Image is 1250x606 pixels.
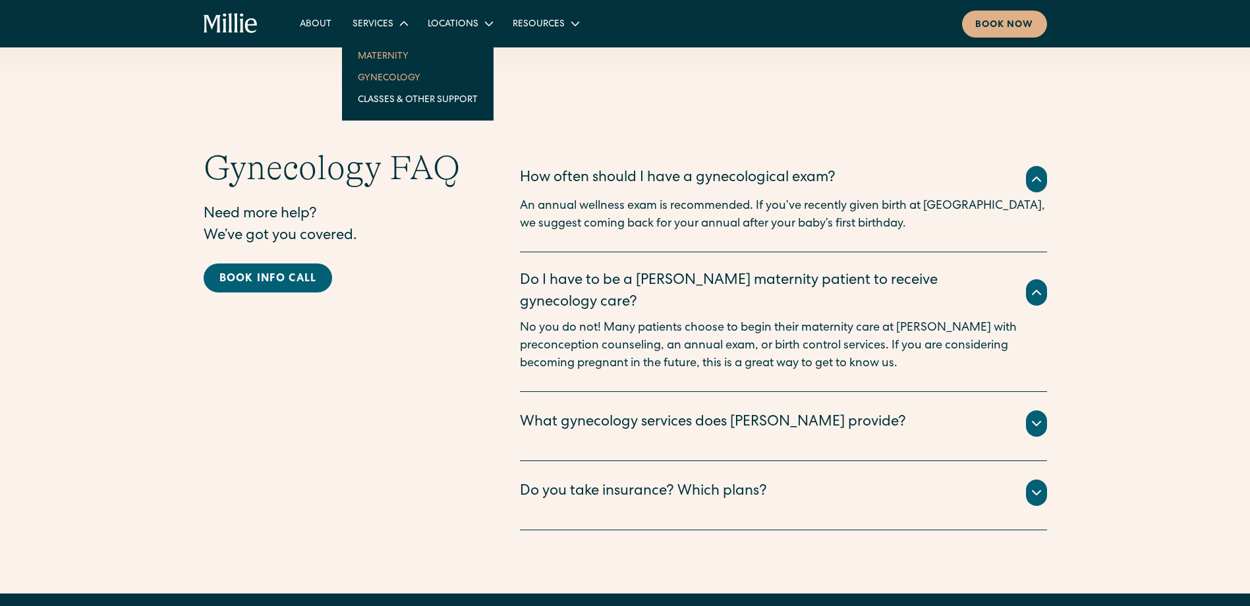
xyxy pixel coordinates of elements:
[353,18,393,32] div: Services
[204,148,467,188] h2: Gynecology FAQ
[520,482,767,503] div: Do you take insurance? Which plans?
[520,168,836,190] div: How often should I have a gynecological exam?
[204,263,333,292] a: Book info call
[342,13,417,34] div: Services
[520,271,1010,314] div: Do I have to be a [PERSON_NAME] maternity patient to receive gynecology care?
[347,88,488,110] a: Classes & Other Support
[342,34,494,121] nav: Services
[347,45,488,67] a: Maternity
[520,412,906,434] div: What gynecology services does [PERSON_NAME] provide?
[219,271,317,287] div: Book info call
[204,13,258,34] a: home
[289,13,342,34] a: About
[204,204,467,248] p: Need more help? We’ve got you covered.
[502,13,588,34] div: Resources
[520,198,1047,233] p: An annual wellness exam is recommended. If you’ve recently given birth at [GEOGRAPHIC_DATA], we s...
[975,18,1034,32] div: Book now
[962,11,1047,38] a: Book now
[347,67,488,88] a: Gynecology
[513,18,565,32] div: Resources
[417,13,502,34] div: Locations
[428,18,478,32] div: Locations
[520,319,1047,373] p: No you do not! Many patients choose to begin their maternity care at [PERSON_NAME] with preconcep...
